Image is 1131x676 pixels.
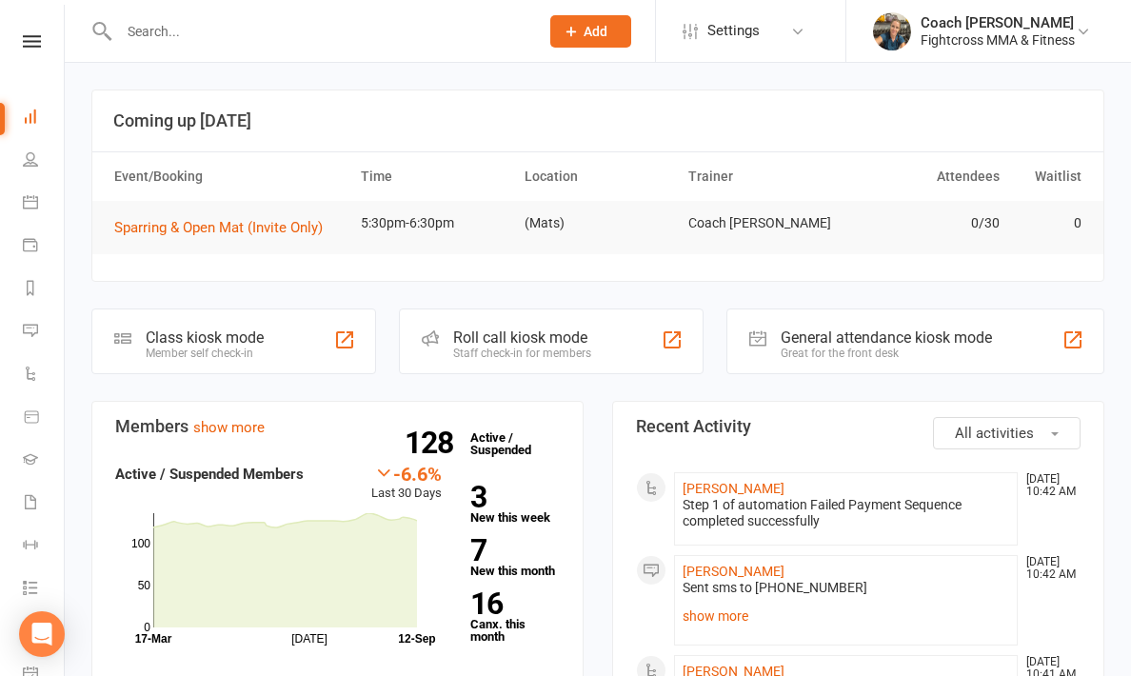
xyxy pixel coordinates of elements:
[636,417,1081,436] h3: Recent Activity
[23,397,66,440] a: Product Sales
[470,483,552,511] strong: 3
[781,347,992,360] div: Great for the front desk
[405,428,461,457] strong: 128
[23,226,66,268] a: Payments
[470,483,560,524] a: 3New this week
[1017,556,1080,581] time: [DATE] 10:42 AM
[23,140,66,183] a: People
[146,347,264,360] div: Member self check-in
[453,328,591,347] div: Roll call kiosk mode
[1008,201,1090,246] td: 0
[683,481,784,496] a: [PERSON_NAME]
[470,536,560,577] a: 7New this month
[371,463,442,504] div: Last 30 Days
[115,466,304,483] strong: Active / Suspended Members
[921,14,1075,31] div: Coach [PERSON_NAME]
[683,580,867,595] span: Sent sms to [PHONE_NUMBER]
[683,497,1009,529] div: Step 1 of automation Failed Payment Sequence completed successfully
[873,12,911,50] img: thumb_image1623694743.png
[23,97,66,140] a: Dashboard
[113,111,1082,130] h3: Coming up [DATE]
[516,201,680,246] td: (Mats)
[680,152,843,201] th: Trainer
[115,417,560,436] h3: Members
[23,183,66,226] a: Calendar
[707,10,760,52] span: Settings
[19,611,65,657] div: Open Intercom Messenger
[106,152,352,201] th: Event/Booking
[1017,473,1080,498] time: [DATE] 10:42 AM
[23,268,66,311] a: Reports
[470,589,560,643] a: 16Canx. this month
[921,31,1075,49] div: Fightcross MMA & Fitness
[193,419,265,436] a: show more
[352,201,516,246] td: 5:30pm-6:30pm
[843,152,1007,201] th: Attendees
[843,201,1007,246] td: 0/30
[550,15,631,48] button: Add
[113,18,526,45] input: Search...
[453,347,591,360] div: Staff check-in for members
[1008,152,1090,201] th: Waitlist
[114,219,323,236] span: Sparring & Open Mat (Invite Only)
[680,201,843,246] td: Coach [PERSON_NAME]
[470,589,552,618] strong: 16
[584,24,607,39] span: Add
[683,564,784,579] a: [PERSON_NAME]
[371,463,442,484] div: -6.6%
[461,417,545,470] a: 128Active / Suspended
[683,603,1009,629] a: show more
[516,152,680,201] th: Location
[352,152,516,201] th: Time
[146,328,264,347] div: Class kiosk mode
[933,417,1081,449] button: All activities
[114,216,336,239] button: Sparring & Open Mat (Invite Only)
[955,425,1034,442] span: All activities
[470,536,552,565] strong: 7
[781,328,992,347] div: General attendance kiosk mode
